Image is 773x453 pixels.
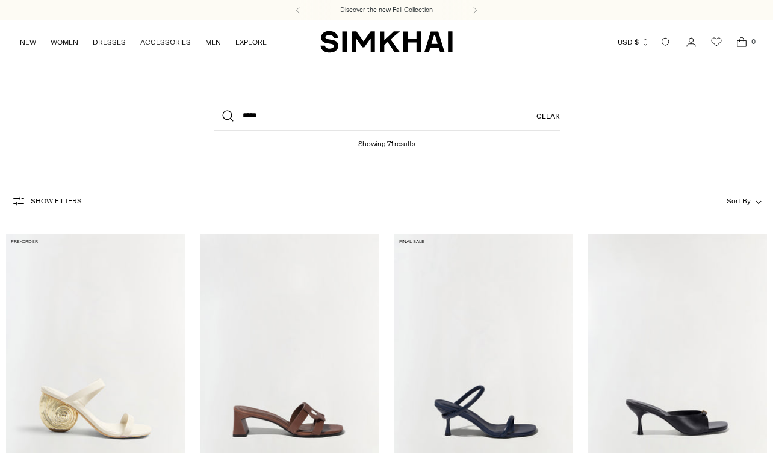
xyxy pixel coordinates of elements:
[654,30,678,54] a: Open search modal
[730,30,754,54] a: Open cart modal
[320,30,453,54] a: SIMKHAI
[205,29,221,55] a: MEN
[51,29,78,55] a: WOMEN
[679,30,703,54] a: Go to the account page
[358,131,415,148] h1: Showing 71 results
[618,29,650,55] button: USD $
[140,29,191,55] a: ACCESSORIES
[340,5,433,15] a: Discover the new Fall Collection
[93,29,126,55] a: DRESSES
[235,29,267,55] a: EXPLORE
[214,102,243,131] button: Search
[20,29,36,55] a: NEW
[704,30,728,54] a: Wishlist
[727,194,762,208] button: Sort By
[536,102,560,131] a: Clear
[11,191,82,211] button: Show Filters
[748,36,759,47] span: 0
[727,197,751,205] span: Sort By
[31,197,82,205] span: Show Filters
